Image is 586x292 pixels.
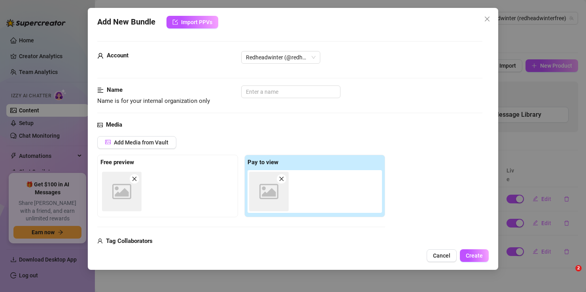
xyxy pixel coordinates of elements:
span: Name is for your internal organization only [97,97,210,104]
strong: Name [107,86,123,93]
span: 2 [575,265,582,271]
strong: Pay to view [248,159,278,166]
button: Import PPVs [166,16,218,28]
span: Redheadwinter (@redheadwinterfree) [246,51,316,63]
strong: Media [106,121,122,128]
input: Enter a name [241,85,340,98]
span: picture [105,139,111,145]
span: Import PPVs [181,19,212,25]
span: close [484,16,490,22]
span: align-left [97,85,104,95]
strong: Tag Collaborators [106,237,153,245]
button: Create [460,249,489,262]
span: Cancel [433,252,450,259]
span: user [97,51,104,61]
button: Add Media from Vault [97,136,176,149]
span: close [132,176,137,182]
span: Add New Bundle [97,16,155,28]
strong: Account [107,52,129,59]
span: close [279,176,284,182]
button: Cancel [427,249,457,262]
span: Create [466,252,483,259]
span: user [97,237,103,246]
strong: Free preview [100,159,134,166]
span: import [172,19,178,25]
span: Add Media from Vault [114,139,168,146]
button: Close [481,13,493,25]
span: Close [481,16,493,22]
span: picture [97,120,103,130]
iframe: Intercom live chat [559,265,578,284]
